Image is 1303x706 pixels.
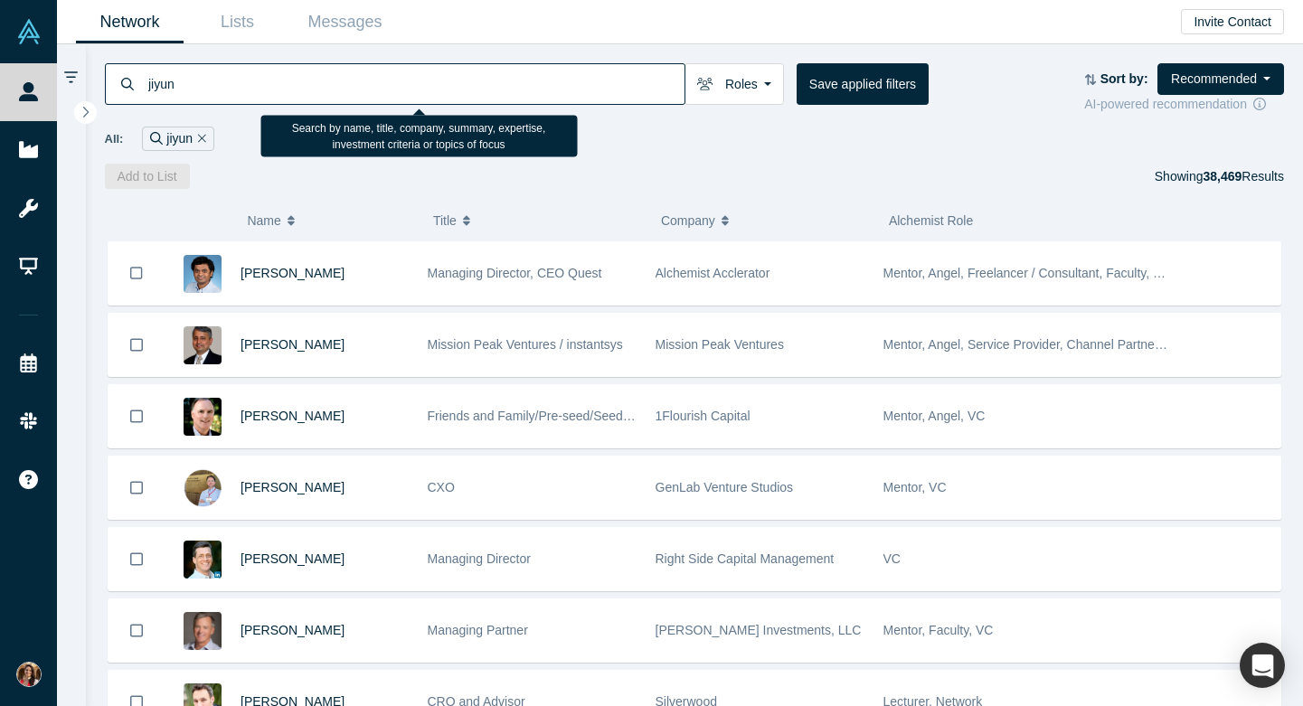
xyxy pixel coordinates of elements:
[656,409,751,423] span: 1Flourish Capital
[142,127,213,151] div: jiyun
[656,266,770,280] span: Alchemist Acclerator
[247,202,414,240] button: Name
[184,469,222,507] img: Jeremy Geiger's Profile Image
[661,202,715,240] span: Company
[241,337,345,352] a: [PERSON_NAME]
[241,551,345,566] a: [PERSON_NAME]
[184,1,291,43] a: Lists
[428,266,602,280] span: Managing Director, CEO Quest
[797,63,929,105] button: Save applied filters
[291,1,399,43] a: Messages
[1181,9,1284,34] button: Invite Contact
[184,326,222,364] img: Vipin Chawla's Profile Image
[685,63,784,105] button: Roles
[1084,95,1284,114] div: AI-powered recommendation
[661,202,870,240] button: Company
[428,551,531,566] span: Managing Director
[109,385,165,447] button: Bookmark
[656,337,784,352] span: Mission Peak Ventures
[109,241,165,305] button: Bookmark
[1203,169,1242,184] strong: 38,469
[241,480,345,494] a: [PERSON_NAME]
[146,62,685,105] input: Search by name, title, company, summary, expertise, investment criteria or topics of focus
[656,623,862,637] span: [PERSON_NAME] Investments, LLC
[109,528,165,590] button: Bookmark
[1157,63,1284,95] button: Recommended
[16,19,42,44] img: Alchemist Vault Logo
[883,551,901,566] span: VC
[883,409,986,423] span: Mentor, Angel, VC
[109,314,165,376] button: Bookmark
[428,409,753,423] span: Friends and Family/Pre-seed/Seed Angel and VC Investor
[109,457,165,519] button: Bookmark
[889,213,973,228] span: Alchemist Role
[105,164,190,189] button: Add to List
[883,480,947,494] span: Mentor, VC
[656,551,835,566] span: Right Side Capital Management
[433,202,642,240] button: Title
[428,337,623,352] span: Mission Peak Ventures / instantsys
[184,612,222,650] img: Steve King's Profile Image
[76,1,184,43] a: Network
[241,409,345,423] a: [PERSON_NAME]
[1203,169,1284,184] span: Results
[883,266,1271,280] span: Mentor, Angel, Freelancer / Consultant, Faculty, Partner, Lecturer, VC
[428,480,455,494] span: CXO
[184,255,222,293] img: Gnani Palanikumar's Profile Image
[883,623,994,637] span: Mentor, Faculty, VC
[1100,71,1148,86] strong: Sort by:
[428,623,528,637] span: Managing Partner
[184,398,222,436] img: David Lane's Profile Image
[241,266,345,280] a: [PERSON_NAME]
[241,623,345,637] a: [PERSON_NAME]
[105,130,124,148] span: All:
[184,541,222,579] img: Kevin Dick's Profile Image
[193,128,206,149] button: Remove Filter
[1155,164,1284,189] div: Showing
[16,662,42,687] img: Luciana Frazao's Account
[433,202,457,240] span: Title
[109,599,165,662] button: Bookmark
[247,202,280,240] span: Name
[883,337,1184,352] span: Mentor, Angel, Service Provider, Channel Partner, VC
[656,480,794,494] span: GenLab Venture Studios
